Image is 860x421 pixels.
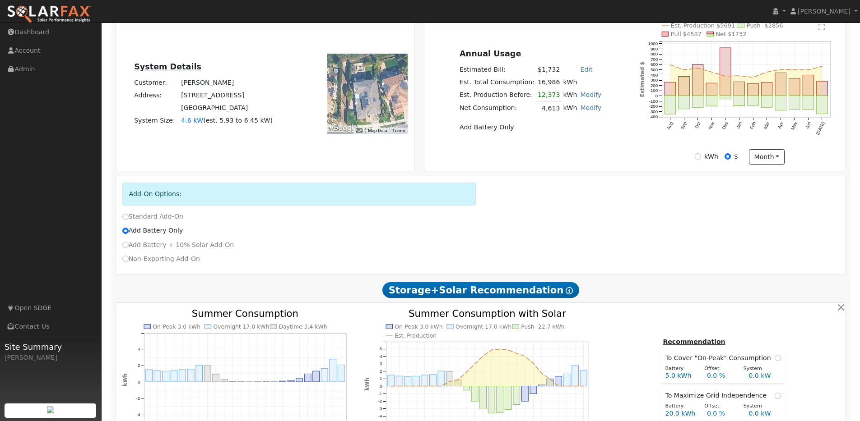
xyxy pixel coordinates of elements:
[399,385,400,387] circle: onclick=""
[649,104,658,109] text: -200
[744,371,786,380] div: 0.0 kW
[455,380,461,386] rect: onclick=""
[122,212,183,221] label: Standard Add-On
[330,122,359,134] img: Google
[388,375,395,386] rect: onclick=""
[639,61,646,97] text: Estimated $
[133,89,180,101] td: Address:
[154,371,161,382] rect: onclick=""
[803,75,814,96] rect: onclick=""
[739,365,778,373] div: System
[458,121,603,133] td: Add Battery Only
[739,403,778,410] div: System
[739,75,740,77] circle: onclick=""
[521,386,528,402] rect: onclick=""
[364,378,370,391] text: kWh
[669,64,671,66] circle: onclick=""
[582,385,584,387] circle: onclick=""
[721,121,729,130] text: Dec
[213,324,269,330] text: Overnight 17.0 kWh
[804,121,812,129] text: Jun
[702,409,744,418] div: 0.0 %
[775,96,786,110] rect: onclick=""
[536,102,562,115] td: 4,613
[762,96,772,107] rect: onclick=""
[694,121,702,129] text: Oct
[693,64,703,96] rect: onclick=""
[777,121,785,129] text: Apr
[748,96,758,105] rect: onclick=""
[725,153,731,160] input: $
[734,152,738,161] label: $
[817,81,827,96] rect: onclick=""
[821,65,823,67] circle: onclick=""
[749,121,757,130] text: Feb
[368,128,387,134] button: Map Data
[415,385,417,387] circle: onclick=""
[563,374,570,386] rect: onclick=""
[651,78,658,82] text: 300
[122,183,476,206] div: Add-On Options:
[749,149,785,165] button: month
[180,89,274,101] td: [STREET_ADDRESS]
[766,71,768,73] circle: onclick=""
[380,347,382,352] text: 5
[580,104,601,111] a: Modify
[122,254,200,264] label: Non-Exporting Add-On
[817,96,827,114] rect: onclick=""
[179,370,186,382] rect: onclick=""
[356,128,362,134] button: Keyboard shortcuts
[536,89,562,102] td: 12,373
[695,153,701,160] input: kWh
[815,121,826,136] text: [DATE]
[458,76,536,89] td: Est. Total Consumption:
[711,71,713,73] circle: onclick=""
[136,396,140,401] text: -2
[380,384,382,389] text: 0
[789,96,800,110] rect: onclick=""
[720,96,731,99] rect: onclick=""
[651,57,658,62] text: 700
[798,8,851,15] span: [PERSON_NAME]
[206,117,270,124] span: est. 5.93 to 6.45 kW
[134,62,201,71] u: System Details
[171,371,177,382] rect: onclick=""
[288,380,294,382] rect: onclick=""
[655,93,658,98] text: 0
[181,117,203,124] span: 4.6 kW
[263,382,270,382] rect: onclick=""
[122,228,129,234] input: Add Battery Only
[458,102,536,115] td: Net Consumption:
[330,122,359,134] a: Open this area in Google Maps (opens a new window)
[279,381,286,382] rect: onclick=""
[138,380,140,384] text: 0
[204,366,211,382] rect: onclick=""
[121,374,128,387] text: kWh
[693,96,703,107] rect: onclick=""
[133,76,180,89] td: Customer:
[665,353,774,363] span: To Cover "On-Peak" Consumption
[446,371,453,386] rect: onclick=""
[482,355,484,357] circle: onclick=""
[430,375,437,386] rect: onclick=""
[649,114,658,119] text: -400
[378,406,382,411] text: -3
[744,409,786,418] div: 0.0 kW
[566,287,573,294] i: Show Help
[5,341,97,353] span: Site Summary
[763,121,771,130] text: Mar
[671,31,702,37] text: Pull $4587
[704,152,718,161] label: kWh
[775,73,786,96] rect: onclick=""
[380,362,382,366] text: 3
[138,363,140,368] text: 2
[762,82,772,96] rect: onclick=""
[491,349,493,351] circle: onclick=""
[665,391,770,400] span: To Maximize Grid Independence
[541,373,543,375] circle: onclick=""
[196,366,203,382] rect: onclick=""
[572,366,578,386] rect: onclick=""
[580,91,601,98] a: Modify
[562,76,603,89] td: kWh
[648,41,658,46] text: 1000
